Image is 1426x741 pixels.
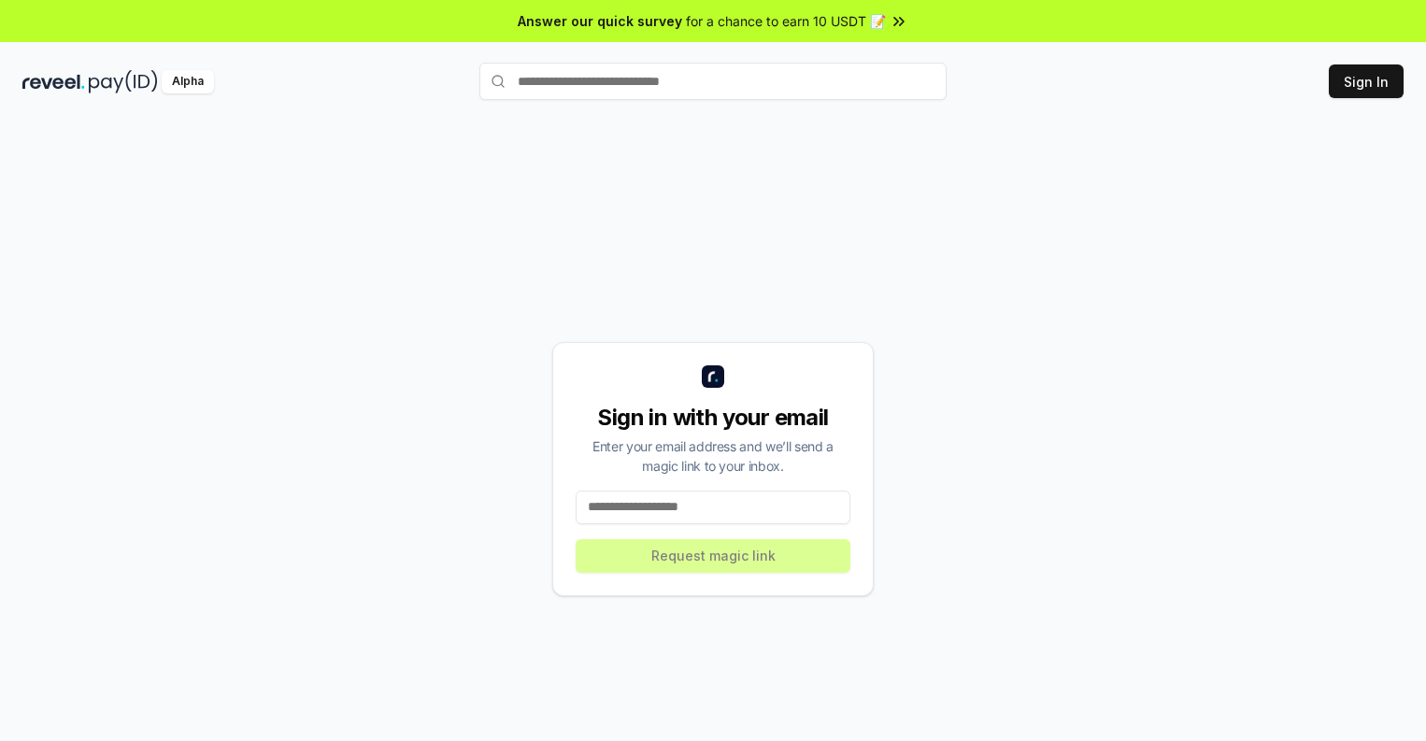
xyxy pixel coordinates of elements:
[22,70,85,93] img: reveel_dark
[686,11,886,31] span: for a chance to earn 10 USDT 📝
[518,11,682,31] span: Answer our quick survey
[576,436,850,476] div: Enter your email address and we’ll send a magic link to your inbox.
[702,365,724,388] img: logo_small
[89,70,158,93] img: pay_id
[576,403,850,433] div: Sign in with your email
[1329,64,1404,98] button: Sign In
[162,70,214,93] div: Alpha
